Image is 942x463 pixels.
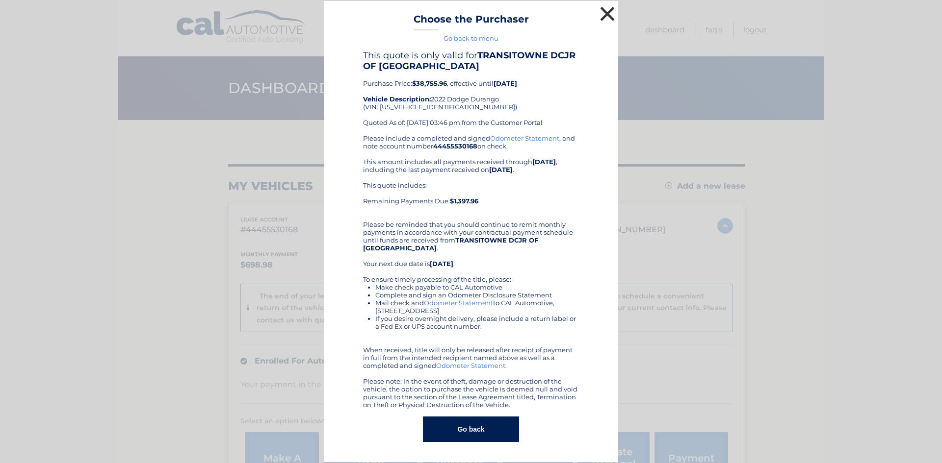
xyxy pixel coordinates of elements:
[450,197,478,205] b: $1,397.96
[598,4,617,24] button: ×
[363,95,431,103] strong: Vehicle Description:
[412,79,447,87] b: $38,755.96
[363,50,576,72] b: TRANSITOWNE DCJR OF [GEOGRAPHIC_DATA]
[430,260,453,268] b: [DATE]
[414,13,529,30] h3: Choose the Purchaser
[375,291,579,299] li: Complete and sign an Odometer Disclosure Statement
[494,79,517,87] b: [DATE]
[424,299,493,307] a: Odometer Statement
[363,134,579,409] div: Please include a completed and signed , and note account number on check. This amount includes al...
[363,50,579,72] h4: This quote is only valid for
[363,50,579,134] div: Purchase Price: , effective until 2022 Dodge Durango (VIN: [US_VEHICLE_IDENTIFICATION_NUMBER]) Qu...
[363,181,579,213] div: This quote includes: Remaining Payments Due:
[375,283,579,291] li: Make check payable to CAL Automotive
[436,362,505,369] a: Odometer Statement
[423,416,519,442] button: Go back
[433,142,477,150] b: 44455530168
[363,236,538,252] b: TRANSITOWNE DCJR OF [GEOGRAPHIC_DATA]
[375,299,579,315] li: Mail check and to CAL Automotive, [STREET_ADDRESS]
[375,315,579,330] li: If you desire overnight delivery, please include a return label or a Fed Ex or UPS account number.
[532,158,556,166] b: [DATE]
[444,34,498,42] a: Go back to menu
[490,134,559,142] a: Odometer Statement
[489,166,513,173] b: [DATE]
